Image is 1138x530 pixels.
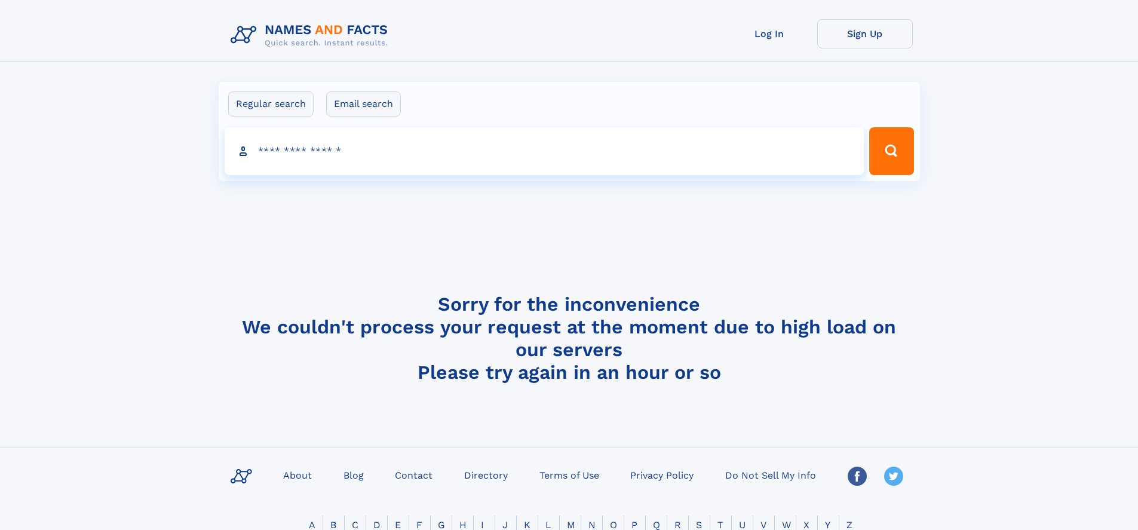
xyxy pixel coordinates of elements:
img: Twitter [884,467,903,486]
a: Blog [339,466,369,483]
a: Directory [459,466,513,483]
a: Contact [390,466,437,483]
a: About [278,466,317,483]
button: Search Button [869,127,913,175]
input: search input [225,127,864,175]
img: Logo Names and Facts [226,19,398,51]
a: Privacy Policy [625,466,698,483]
a: Log In [722,19,817,48]
a: Do Not Sell My Info [720,466,821,483]
img: Facebook [848,467,867,486]
a: Sign Up [817,19,913,48]
h4: Sorry for the inconvenience We couldn't process your request at the moment due to high load on ou... [226,293,913,384]
label: Email search [326,91,401,117]
label: Regular search [228,91,314,117]
a: Terms of Use [535,466,604,483]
